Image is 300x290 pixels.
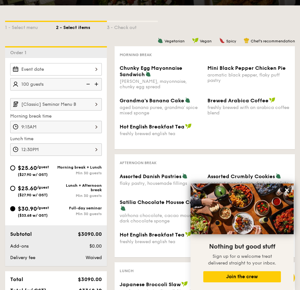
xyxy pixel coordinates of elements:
[120,131,202,136] div: freshly brewed english tea
[120,232,185,238] span: Hot English Breakfast Tea
[56,183,102,192] div: Lunch + Afternoon break
[276,173,281,179] img: icon-vegetarian.fe4039eb.svg
[120,53,152,57] span: Morning break
[120,161,157,165] span: Afternoon break
[10,63,102,76] input: Event date
[10,143,102,156] input: Lunch time
[56,212,102,216] div: Min 30 guests
[185,123,192,129] img: icon-vegan.f8ff3823.svg
[207,98,269,104] span: Brewed Arabica Coffee
[207,105,290,116] div: freshly brewed with an arabica coffee blend
[18,172,48,177] span: ($27.90 w/ GST)
[207,181,290,192] div: coconut macadamia, dark chocolate chip, white chocolate cranberry
[37,185,49,190] span: /guest
[86,255,102,260] span: Waived
[10,50,29,55] span: Order 1
[56,165,102,170] div: Morning break + Lunch
[83,78,92,90] img: icon-reduce.1d2dbef1.svg
[5,22,56,31] div: 1 - Select menu
[18,193,48,197] span: ($27.90 w/ GST)
[120,213,202,224] div: valrhona chocolate, cacao mousse, dark chocolate sponge
[185,231,192,237] img: icon-vegan.f8ff3823.svg
[120,124,185,130] span: Hot English Breakfast Tea
[56,193,102,198] div: Min 30 guests
[219,38,225,43] img: icon-spicy.37a8142b.svg
[10,136,102,142] label: Lunch time
[120,181,202,186] div: flaky pastry, housemade fillings
[182,173,188,179] img: icon-vegetarian.fe4039eb.svg
[56,206,102,210] div: Full-day seminar
[10,78,102,91] input: Number of guests
[207,65,286,71] span: Mini Black Pepper Chicken Pie
[120,98,184,104] span: Grandma's Banana Cake
[18,164,37,171] span: $25.60
[120,173,181,179] span: Assorted Danish Pastries
[207,72,290,83] div: aromatic black pepper, flaky puff pastry
[200,39,212,43] span: Vegan
[244,38,249,43] img: icon-chef-hat.a58ddaea.svg
[10,165,15,170] input: $25.60/guest($27.90 w/ GST)Morning break + LunchMin 30 guests
[120,199,199,205] span: Satilia Chocolate Mousse Cake
[192,38,199,43] img: icon-vegan.f8ff3823.svg
[18,185,37,192] span: $25.60
[208,254,276,266] span: Sign up for a welcome treat delivered straight to your inbox.
[10,231,32,237] span: Subtotal
[18,213,48,218] span: ($33.68 w/ GST)
[10,121,102,133] input: Morning break time
[120,239,202,244] div: freshly brewed english tea
[78,231,102,237] span: $3090.00
[181,281,188,287] img: icon-vegan.f8ff3823.svg
[120,269,134,273] span: Lunch
[10,113,102,120] label: Morning break time
[185,97,191,103] img: icon-vegetarian.fe4039eb.svg
[78,276,102,282] span: $3090.00
[91,98,102,110] img: icon-chevron-right.3c0dfbd6.svg
[164,39,185,43] span: Vegetarian
[18,205,37,212] span: $30.90
[120,281,181,287] span: Japanese Broccoli Slaw
[10,186,15,191] input: $25.60/guest($27.90 w/ GST)Lunch + Afternoon breakMin 30 guests
[191,184,294,234] img: DSC07876-Edit02-Large.jpeg
[120,79,202,90] div: [PERSON_NAME], mayonnaise, chunky egg spread
[37,206,49,210] span: /guest
[120,205,126,211] img: icon-vegetarian.fe4039eb.svg
[10,243,29,249] span: Add-ons
[269,97,276,103] img: icon-vegan.f8ff3823.svg
[56,22,107,31] div: 2 - Select items
[226,39,236,43] span: Spicy
[10,206,15,211] input: $30.90/guest($33.68 w/ GST)Full-day seminarMin 30 guests
[203,271,281,282] button: Join the crew
[207,173,275,179] span: Assorted Crumbly Cookies
[209,243,275,250] span: Nothing but good stuff
[282,185,292,195] button: Close
[37,165,49,169] span: /guest
[10,255,35,260] span: Delivery fee
[251,39,295,43] span: Chef's recommendation
[107,22,158,31] div: 3 - Check out
[157,38,163,43] img: icon-vegetarian.fe4039eb.svg
[92,78,102,90] img: icon-add.58712e84.svg
[56,171,102,175] div: Min 30 guests
[120,65,182,77] span: Chunky Egg Mayonnaise Sandwich
[89,243,102,249] span: $0.00
[120,105,202,116] div: aged banana puree, grandma' spice mixed sponge
[145,71,151,77] img: icon-vegetarian.fe4039eb.svg
[10,276,23,282] span: Total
